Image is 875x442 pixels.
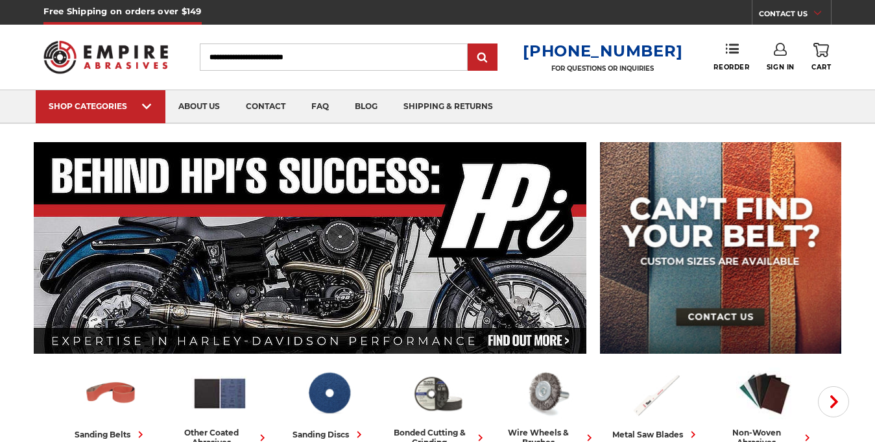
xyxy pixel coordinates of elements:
[82,365,139,421] img: Sanding Belts
[75,428,147,441] div: sanding belts
[818,386,849,417] button: Next
[523,42,682,60] a: [PHONE_NUMBER]
[612,428,700,441] div: metal saw blades
[49,101,152,111] div: SHOP CATEGORIES
[713,43,749,71] a: Reorder
[470,45,496,71] input: Submit
[165,90,233,123] a: about us
[627,365,684,421] img: Metal Saw Blades
[736,365,793,421] img: Non-woven Abrasives
[34,142,587,354] img: Banner for an interview featuring Horsepower Inc who makes Harley performance upgrades featured o...
[191,365,248,421] img: Other Coated Abrasives
[43,32,168,81] img: Empire Abrasives
[280,365,378,441] a: sanding discs
[811,43,831,71] a: Cart
[342,90,390,123] a: blog
[606,365,705,441] a: metal saw blades
[713,63,749,71] span: Reorder
[767,63,795,71] span: Sign In
[523,64,682,73] p: FOR QUESTIONS OR INQUIRIES
[600,142,841,354] img: promo banner for custom belts.
[409,365,466,421] img: Bonded Cutting & Grinding
[390,90,506,123] a: shipping & returns
[300,365,357,421] img: Sanding Discs
[62,365,160,441] a: sanding belts
[293,428,366,441] div: sanding discs
[298,90,342,123] a: faq
[518,365,575,421] img: Wire Wheels & Brushes
[811,63,831,71] span: Cart
[233,90,298,123] a: contact
[759,6,831,25] a: CONTACT US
